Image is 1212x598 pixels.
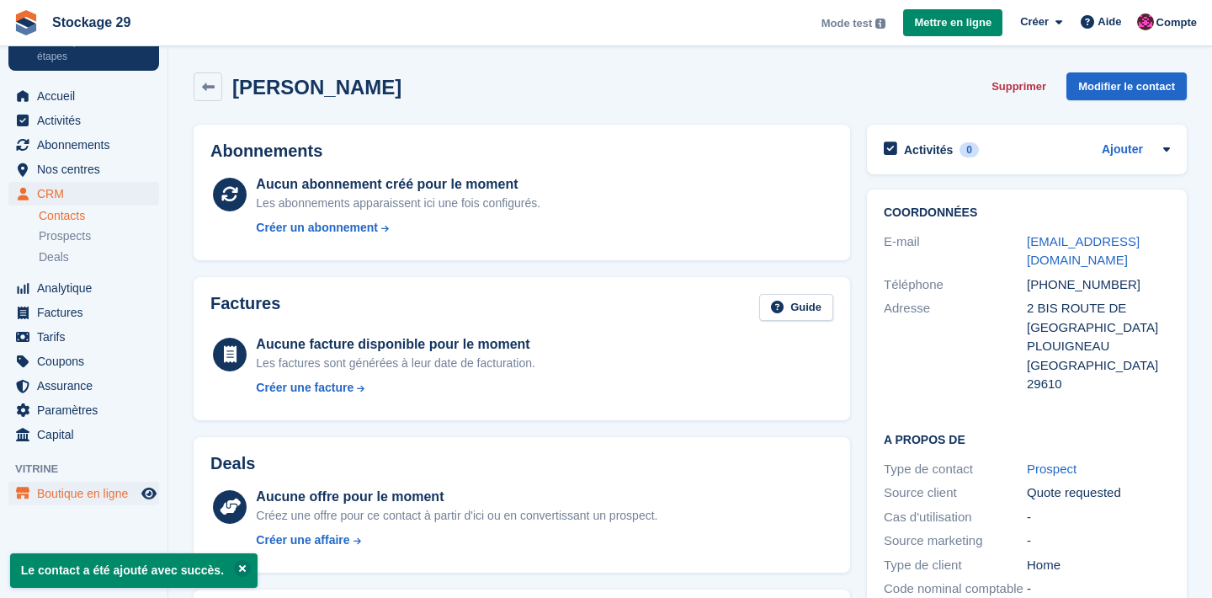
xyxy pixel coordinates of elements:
span: Créer [1020,13,1049,30]
span: Coupons [37,350,138,373]
a: Créer une facture [256,379,535,397]
span: Activités [37,109,138,132]
a: Prospect [1027,462,1076,476]
span: Compte [1156,14,1197,31]
div: 0 [959,142,979,158]
div: Aucune facture disponible pour le moment [256,334,535,355]
a: Contacts [39,208,159,224]
div: - [1027,508,1170,527]
div: v 4.0.25 [47,27,82,40]
a: menu [8,276,159,300]
a: menu [8,398,159,422]
div: [GEOGRAPHIC_DATA] [1027,356,1170,376]
a: Guide [759,294,833,322]
a: menu [8,84,159,108]
div: 29610 [1027,375,1170,394]
div: Téléphone [884,275,1027,295]
a: Modifier le contact [1066,72,1187,100]
span: Factures [37,301,138,324]
img: tab_keywords_by_traffic_grey.svg [194,98,207,111]
a: Boutique d'aperçu [139,483,159,504]
a: [EMAIL_ADDRESS][DOMAIN_NAME] [1027,234,1140,268]
span: Tarifs [37,325,138,349]
a: menu [8,374,159,398]
a: menu [8,133,159,157]
a: Mettre en ligne [903,9,1002,37]
a: menu [8,325,159,349]
span: Prospects [39,228,91,244]
div: Aucune offre pour le moment [256,487,657,507]
div: Les abonnements apparaissent ici une fois configurés. [256,195,540,212]
a: menu [8,301,159,324]
div: Adresse [884,299,1027,394]
a: menu [8,350,159,373]
h2: Deals [210,454,255,473]
div: Les factures sont générées à leur date de facturation. [256,355,535,372]
div: PLOUIGNEAU [1027,337,1170,356]
h2: Coordonnées [884,206,1170,220]
span: Assurance [37,374,138,398]
p: Voir les prochaines étapes [37,34,137,64]
a: menu [8,158,159,181]
h2: [PERSON_NAME] [232,76,401,99]
span: Aide [1098,13,1121,30]
h2: Activités [904,142,953,158]
div: Type de contact [884,460,1027,479]
div: Créer une facture [256,379,353,397]
a: Deals [39,248,159,266]
div: Source marketing [884,531,1027,551]
img: tab_domain_overview_orange.svg [70,98,83,111]
div: [PHONE_NUMBER] [1027,275,1170,295]
a: Prospects [39,227,159,245]
span: Vitrine [15,461,167,478]
div: Mots-clés [212,99,254,110]
img: icon-info-grey-7440780725fd019a000dd9b08b2336e03edf1995a4989e88bcd33f0948082b44.svg [875,19,885,29]
img: stora-icon-8386f47178a22dfd0bd8f6a31ec36ba5ce8667c1dd55bd0f319d3a0aa187defe.svg [13,10,39,35]
a: Stockage 29 [45,8,137,36]
div: Créer un abonnement [256,219,378,237]
span: Capital [37,423,138,446]
a: menu [8,182,159,206]
span: Mettre en ligne [914,14,991,31]
span: Analytique [37,276,138,300]
div: Cas d'utilisation [884,508,1027,527]
span: Mode test [821,15,873,32]
div: Domaine: [DOMAIN_NAME] [44,44,190,57]
span: Boutique en ligne [37,482,138,505]
span: Paramètres [37,398,138,422]
span: Nos centres [37,158,138,181]
div: Domaine [88,99,130,110]
div: 2 BIS ROUTE DE [GEOGRAPHIC_DATA] [1027,299,1170,337]
a: menu [8,482,159,505]
div: Créer une affaire [256,531,349,549]
span: Abonnements [37,133,138,157]
a: Créer une affaire [256,531,657,549]
div: Type de client [884,556,1027,575]
h2: Factures [210,294,280,322]
div: Home [1027,556,1170,575]
span: Deals [39,249,69,265]
span: Accueil [37,84,138,108]
div: - [1027,531,1170,551]
p: Le contact a été ajouté avec succès. [10,553,258,588]
div: Créez une offre pour ce contact à partir d'ici ou en convertissant un prospect. [256,507,657,525]
button: Supprimer [985,72,1053,100]
img: website_grey.svg [27,44,40,57]
div: Quote requested [1027,483,1170,503]
a: menu [8,423,159,446]
div: E-mail [884,232,1027,270]
h2: Abonnements [210,141,833,161]
a: Ajouter [1102,141,1143,160]
div: Source client [884,483,1027,503]
span: CRM [37,182,138,206]
img: logo_orange.svg [27,27,40,40]
a: Créer un abonnement [256,219,540,237]
div: Aucun abonnement créé pour le moment [256,174,540,195]
a: menu [8,109,159,132]
h2: A propos de [884,430,1170,447]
